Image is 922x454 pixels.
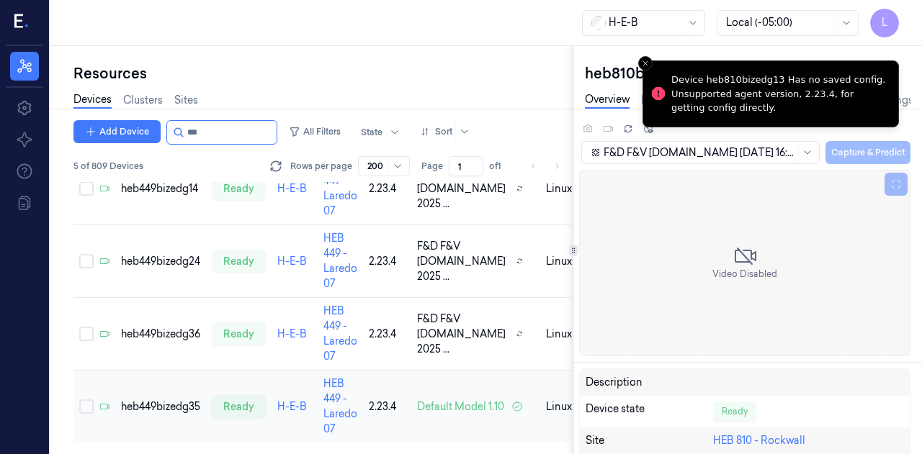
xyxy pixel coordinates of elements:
a: H-E-B [277,327,307,340]
a: H-E-B [277,182,307,195]
a: Overview [585,92,630,109]
div: Description [586,375,713,390]
button: Select row [79,181,94,196]
a: Diagnostics [641,93,699,108]
div: ready [212,322,266,345]
span: 5 of 809 Devices [73,160,143,173]
button: Select row [79,399,94,414]
div: Device heb810bizedg13 Has no saved config. Unsupported agent version, 2.23.4, for getting config ... [671,73,887,115]
div: heb810bizedg13 [585,63,910,83]
div: heb449bizedg35 [121,399,200,414]
a: H-E-B [277,255,307,268]
button: Select row [79,254,94,268]
p: linux [546,327,572,342]
div: heb449bizedg14 [121,181,200,196]
div: heb449bizedg36 [121,327,200,342]
span: F&D F&V [DOMAIN_NAME] 2025 ... [417,239,511,284]
button: Select row [79,327,94,341]
button: All Filters [283,120,346,143]
div: ready [212,395,266,418]
a: H-E-B [277,400,307,413]
div: 2.23.4 [369,254,406,269]
div: Resources [73,63,573,83]
button: L [870,9,899,37]
a: Devices [73,92,112,109]
button: Add Device [73,120,161,143]
span: Video Disabled [712,268,777,281]
a: HEB 449 - Laredo 07 [323,232,357,290]
button: Close toast [638,56,653,71]
p: linux [546,399,572,414]
a: Clusters [123,93,163,108]
div: Site [586,433,713,448]
div: heb449bizedg24 [121,254,200,269]
a: HEB 810 - Rockwall [713,434,805,447]
div: 2.23.4 [369,399,406,414]
p: linux [546,254,572,269]
div: 2.23.4 [369,327,406,342]
span: Page [421,160,443,173]
nav: pagination [524,156,567,176]
div: Ready [713,401,756,422]
a: Sites [174,93,198,108]
div: 2.23.4 [369,181,406,196]
p: linux [546,181,572,196]
a: HEB 449 - Laredo 07 [323,377,357,435]
div: ready [212,250,266,273]
div: ready [212,177,266,200]
span: Default Model 1.10 [417,399,504,414]
span: F&D F&V [DOMAIN_NAME] 2025 ... [417,312,511,357]
div: Device state [586,401,713,422]
span: of 1 [489,160,512,173]
span: F&D F&V [DOMAIN_NAME] 2025 ... [417,166,511,212]
p: Rows per page [290,160,352,173]
a: HEB 449 - Laredo 07 [323,304,357,363]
